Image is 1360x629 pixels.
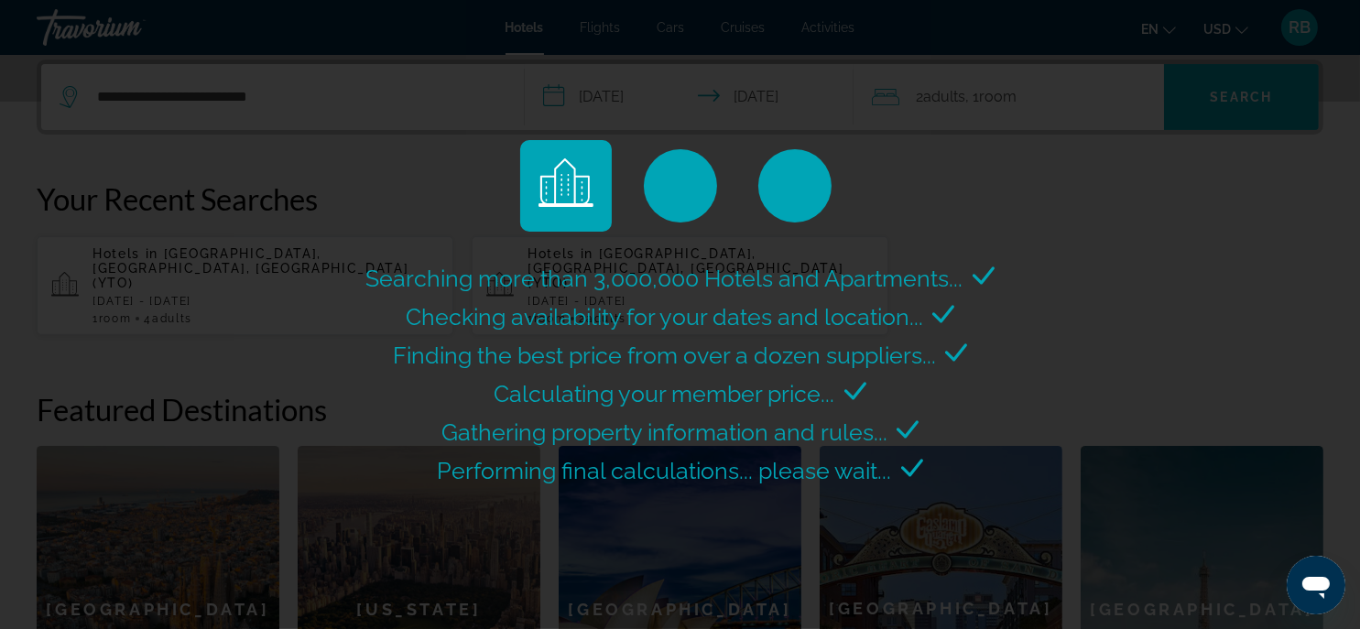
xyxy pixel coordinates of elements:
span: Finding the best price from over a dozen suppliers... [393,342,936,369]
span: Searching more than 3,000,000 Hotels and Apartments... [366,265,963,292]
span: Performing final calculations... please wait... [438,457,892,484]
span: Checking availability for your dates and location... [406,303,923,331]
span: Calculating your member price... [495,380,835,407]
span: Gathering property information and rules... [441,418,887,446]
iframe: Button to launch messaging window [1287,556,1345,614]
